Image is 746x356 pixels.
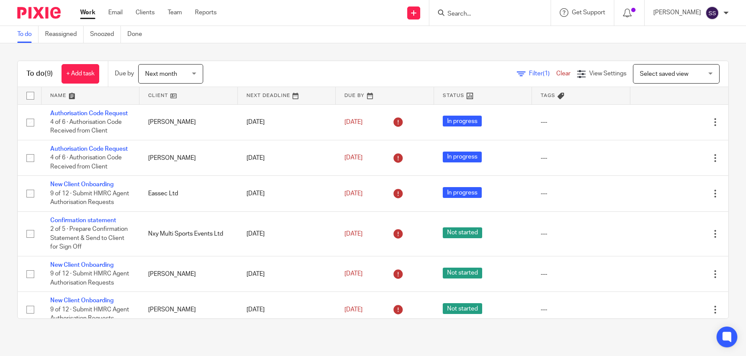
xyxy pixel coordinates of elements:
td: Eassec Ltd [139,176,237,211]
td: Nxy Multi Sports Events Ltd [139,211,237,256]
span: [DATE] [344,191,363,197]
a: Clear [556,71,571,77]
img: Pixie [17,7,61,19]
span: [DATE] [344,271,363,277]
a: New Client Onboarding [50,298,114,304]
a: New Client Onboarding [50,262,114,268]
a: Reports [195,8,217,17]
td: [DATE] [238,211,336,256]
span: Tags [541,93,555,98]
img: svg%3E [705,6,719,20]
p: [PERSON_NAME] [653,8,701,17]
h1: To do [26,69,53,78]
a: Work [80,8,95,17]
a: Done [127,26,149,43]
span: In progress [443,116,482,126]
span: 9 of 12 · Submit HMRC Agent Authorisation Requests [50,271,129,286]
td: [DATE] [238,256,336,291]
span: 4 of 6 · Authorisation Code Received from Client [50,155,122,170]
td: [DATE] [238,292,336,327]
span: In progress [443,187,482,198]
span: Not started [443,268,482,278]
a: To do [17,26,39,43]
a: Authorisation Code Request [50,146,128,152]
td: [PERSON_NAME] [139,256,237,291]
a: Confirmation statement [50,217,116,223]
td: [DATE] [238,104,336,140]
a: + Add task [62,64,99,84]
a: Reassigned [45,26,84,43]
span: 4 of 6 · Authorisation Code Received from Client [50,119,122,134]
span: [DATE] [344,231,363,237]
span: In progress [443,152,482,162]
td: [PERSON_NAME] [139,104,237,140]
td: [PERSON_NAME] [139,292,237,327]
div: --- [541,270,621,278]
div: --- [541,189,621,198]
span: Next month [145,71,177,77]
span: Select saved view [640,71,688,77]
span: (9) [45,70,53,77]
span: 9 of 12 · Submit HMRC Agent Authorisation Requests [50,191,129,206]
span: [DATE] [344,119,363,125]
input: Search [447,10,525,18]
span: [DATE] [344,155,363,161]
td: [DATE] [238,176,336,211]
span: 9 of 12 · Submit HMRC Agent Authorisation Requests [50,307,129,322]
span: View Settings [589,71,626,77]
div: --- [541,154,621,162]
td: [PERSON_NAME] [139,140,237,175]
a: Snoozed [90,26,121,43]
span: Not started [443,227,482,238]
p: Due by [115,69,134,78]
span: (1) [543,71,550,77]
td: [DATE] [238,140,336,175]
a: Authorisation Code Request [50,110,128,117]
div: --- [541,118,621,126]
span: [DATE] [344,307,363,313]
a: Clients [136,8,155,17]
div: --- [541,230,621,238]
a: Email [108,8,123,17]
span: 2 of 5 · Prepare Confirmation Statement & Send to Client for Sign Off [50,226,128,250]
a: New Client Onboarding [50,181,114,188]
span: Not started [443,303,482,314]
div: --- [541,305,621,314]
span: Filter [529,71,556,77]
span: Get Support [572,10,605,16]
a: Team [168,8,182,17]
